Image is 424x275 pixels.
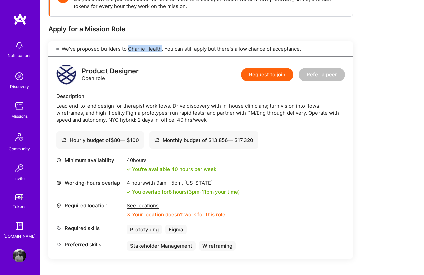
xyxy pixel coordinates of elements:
[56,202,123,209] div: Required location
[48,41,353,57] div: We've proposed builders to Charlie Health. You can still apply but there's a low chance of accept...
[13,99,26,113] img: teamwork
[299,68,345,81] button: Refer a peer
[11,129,27,145] img: Community
[56,225,123,232] div: Required skills
[165,225,187,234] div: Figma
[127,167,131,171] i: icon Check
[127,213,131,217] i: icon CloseOrange
[154,136,253,144] div: Monthly budget of $ 13,856 — $ 17,320
[13,219,26,233] img: guide book
[56,65,76,85] img: logo
[61,136,139,144] div: Hourly budget of $ 80 — $ 100
[56,203,61,208] i: icon Location
[11,113,28,120] div: Missions
[127,190,131,194] i: icon Check
[82,68,139,75] div: Product Designer
[199,241,236,251] div: Wireframing
[132,188,240,195] div: You overlap for 8 hours ( your time)
[56,93,345,100] div: Description
[56,241,123,248] div: Preferred skills
[3,233,36,240] div: [DOMAIN_NAME]
[56,226,61,231] i: icon Tag
[241,68,293,81] button: Request to join
[13,162,26,175] img: Invite
[82,68,139,82] div: Open role
[127,166,216,173] div: You're available 40 hours per week
[13,13,27,25] img: logo
[10,83,29,90] div: Discovery
[154,137,159,143] i: icon Cash
[56,102,345,123] div: Lead end-to-end design for therapist workflows. Drive discovery with in-house clinicians; turn vi...
[15,194,23,200] img: tokens
[9,145,30,152] div: Community
[127,157,216,164] div: 40 hours
[48,25,353,33] div: Apply for a Mission Role
[11,249,28,262] a: User Avatar
[155,180,184,186] span: 9am - 5pm ,
[13,203,26,210] div: Tokens
[127,241,196,251] div: Stakeholder Management
[56,179,123,186] div: Working-hours overlap
[13,249,26,262] img: User Avatar
[127,179,240,186] div: 4 hours with [US_STATE]
[56,180,61,185] i: icon World
[8,52,31,59] div: Notifications
[127,211,225,218] div: Your location doesn’t work for this role
[127,225,162,234] div: Prototyping
[127,202,225,209] div: See locations
[56,242,61,247] i: icon Tag
[61,137,66,143] i: icon Cash
[189,189,214,195] span: 3pm - 11pm
[13,70,26,83] img: discovery
[56,158,61,163] i: icon Clock
[14,175,25,182] div: Invite
[56,157,123,164] div: Minimum availability
[13,39,26,52] img: bell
